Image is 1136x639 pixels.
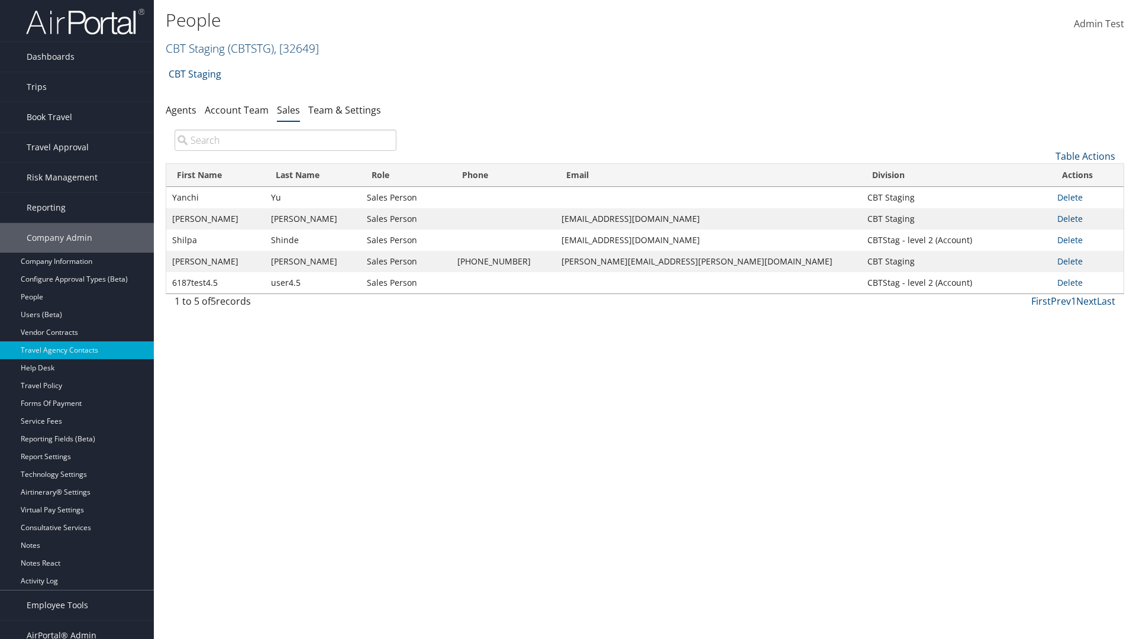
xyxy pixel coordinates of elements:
th: Role: activate to sort column ascending [361,164,452,187]
td: [PERSON_NAME][EMAIL_ADDRESS][PERSON_NAME][DOMAIN_NAME] [556,251,861,272]
td: user4.5 [265,272,361,293]
span: Risk Management [27,163,98,192]
td: 6187test4.5 [166,272,265,293]
td: Shinde [265,230,361,251]
td: [PERSON_NAME] [166,208,265,230]
img: airportal-logo.png [26,8,144,35]
a: Delete [1057,213,1083,224]
td: CBT Staging [861,251,1051,272]
input: Search [175,130,396,151]
div: 1 to 5 of records [175,294,396,314]
td: CBTStag - level 2 (Account) [861,230,1051,251]
span: Employee Tools [27,590,88,620]
th: Phone [451,164,555,187]
a: 1 [1071,295,1076,308]
td: CBT Staging [861,187,1051,208]
a: Delete [1057,192,1083,203]
td: Yanchi [166,187,265,208]
th: Actions [1051,164,1124,187]
td: [PERSON_NAME] [265,251,361,272]
td: [PERSON_NAME] [166,251,265,272]
a: First [1031,295,1051,308]
span: ( CBTSTG ) [228,40,274,56]
td: CBTStag - level 2 (Account) [861,272,1051,293]
td: Sales Person [361,187,452,208]
a: Next [1076,295,1097,308]
td: [PERSON_NAME] [265,208,361,230]
span: Company Admin [27,223,92,253]
a: Team & Settings [308,104,381,117]
td: [PHONE_NUMBER] [451,251,555,272]
span: Trips [27,72,47,102]
td: Sales Person [361,208,452,230]
span: Reporting [27,193,66,222]
a: Agents [166,104,196,117]
a: Sales [277,104,300,117]
h1: People [166,8,805,33]
span: 5 [211,295,216,308]
a: Admin Test [1074,6,1124,43]
td: Sales Person [361,230,452,251]
a: Account Team [205,104,269,117]
th: First Name: activate to sort column ascending [166,164,265,187]
td: CBT Staging [861,208,1051,230]
a: Delete [1057,277,1083,288]
td: Yu [265,187,361,208]
a: Delete [1057,256,1083,267]
a: Prev [1051,295,1071,308]
td: [EMAIL_ADDRESS][DOMAIN_NAME] [556,230,861,251]
span: , [ 32649 ] [274,40,319,56]
a: Delete [1057,234,1083,246]
span: Admin Test [1074,17,1124,30]
th: Email: activate to sort column ascending [556,164,861,187]
th: Division: activate to sort column ascending [861,164,1051,187]
span: Book Travel [27,102,72,132]
a: CBT Staging [169,62,221,86]
a: Table Actions [1056,150,1115,163]
span: Dashboards [27,42,75,72]
td: Sales Person [361,272,452,293]
td: [EMAIL_ADDRESS][DOMAIN_NAME] [556,208,861,230]
td: Sales Person [361,251,452,272]
a: Last [1097,295,1115,308]
th: Last Name: activate to sort column ascending [265,164,361,187]
td: Shilpa [166,230,265,251]
span: Travel Approval [27,133,89,162]
a: CBT Staging [166,40,319,56]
